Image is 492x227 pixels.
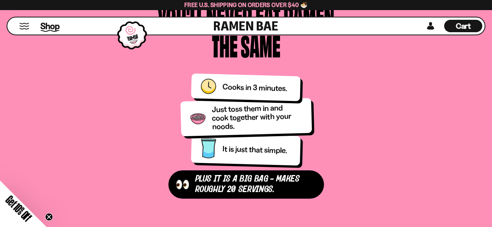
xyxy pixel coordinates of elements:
[4,193,34,224] span: Get 10% Off
[212,103,303,131] div: Just toss them in and cook together with your noods.
[45,213,53,221] button: Close teaser
[40,20,60,32] span: Shop
[456,21,471,31] span: Cart
[444,17,482,35] a: Cart
[40,19,60,33] a: Shop
[222,145,291,155] div: It is just that simple.
[195,174,316,195] div: Plus It is a Big Bag - makes roughly 20 servings.
[222,83,291,93] div: Cooks in 3 minutes.
[19,23,30,29] button: Mobile Menu Trigger
[241,31,280,60] div: Same
[212,31,238,60] div: the
[184,1,308,9] span: Free U.S. Shipping on Orders over $40 🍜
